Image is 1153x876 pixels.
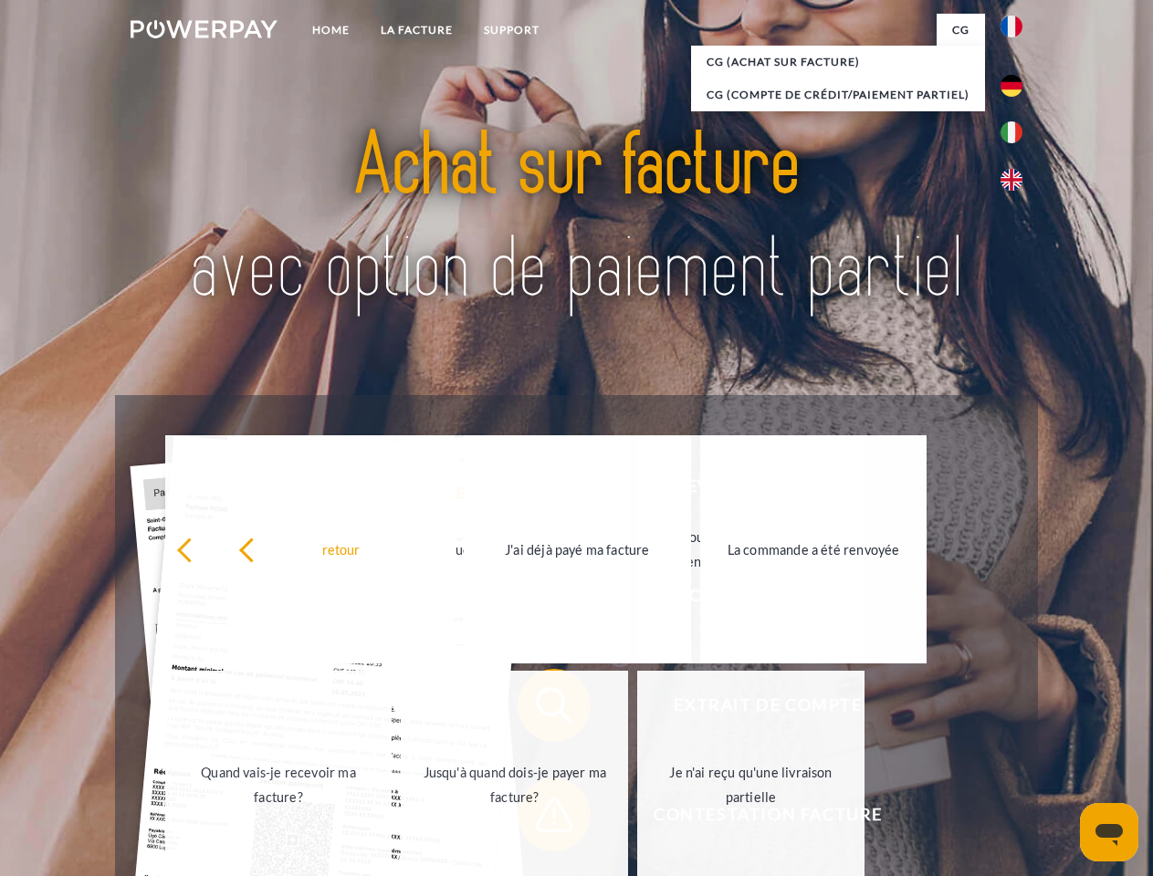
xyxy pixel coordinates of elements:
a: CG [937,14,985,47]
a: Support [468,14,555,47]
img: fr [1001,16,1022,37]
img: de [1001,75,1022,97]
div: retour [238,537,444,561]
img: it [1001,121,1022,143]
div: La commande a été renvoyée [711,537,917,561]
iframe: Bouton de lancement de la fenêtre de messagerie [1080,803,1138,861]
img: logo-powerpay-white.svg [131,20,278,38]
div: Jusqu'à quand dois-je payer ma facture? [412,760,617,809]
a: CG (Compte de crédit/paiement partiel) [691,78,985,111]
a: LA FACTURE [365,14,468,47]
img: en [1001,169,1022,191]
div: J'ai déjà payé ma facture [475,537,680,561]
div: Je n'ai reçu qu'une livraison partielle [648,760,854,809]
a: CG (achat sur facture) [691,46,985,78]
div: retour [176,537,382,561]
img: title-powerpay_fr.svg [174,88,979,349]
div: Quand vais-je recevoir ma facture? [176,760,382,809]
a: Home [297,14,365,47]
